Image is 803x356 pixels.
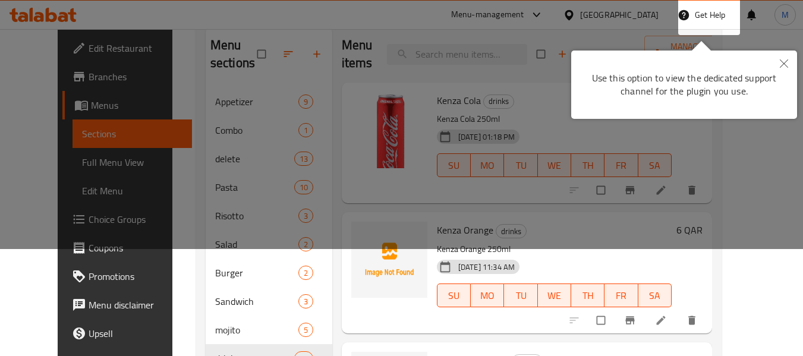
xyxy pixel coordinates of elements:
div: items [298,266,313,280]
span: SU [442,287,466,304]
button: WE [538,283,571,307]
button: SU [437,283,471,307]
button: Branch-specific-item [617,307,645,333]
span: 3 [299,296,313,307]
button: MO [471,283,504,307]
span: MO [475,287,499,304]
span: Promotions [89,269,182,283]
div: mojito5 [206,316,332,344]
button: FR [604,283,638,307]
span: mojito [215,323,298,337]
button: TU [504,283,537,307]
a: Menu disclaimer [62,291,192,319]
span: Sandwich [215,294,298,308]
span: Menu disclaimer [89,298,182,312]
span: TH [576,287,600,304]
p: Kenza Orange 250ml [437,242,672,257]
span: 2 [299,267,313,279]
span: Coupons [89,241,182,255]
span: Select to update [590,309,615,332]
a: Upsell [62,319,192,348]
div: items [298,323,313,337]
div: Burger2 [206,259,332,287]
span: 5 [299,325,313,336]
button: TH [571,283,604,307]
a: Promotions [62,262,192,291]
button: delete [679,307,707,333]
span: [DATE] 11:34 AM [454,262,519,273]
span: Burger [215,266,298,280]
div: Use this option to view the dedicated support channel for the plugin you use. [580,59,788,110]
button: SA [638,283,672,307]
span: WE [543,287,566,304]
a: Edit menu item [655,314,669,326]
div: items [298,294,313,308]
span: FR [609,287,633,304]
span: SA [643,287,667,304]
button: Close [771,51,797,78]
div: Sandwich3 [206,287,332,316]
span: TU [509,287,533,304]
img: Kenza Orange [351,222,427,298]
span: Upsell [89,326,182,341]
